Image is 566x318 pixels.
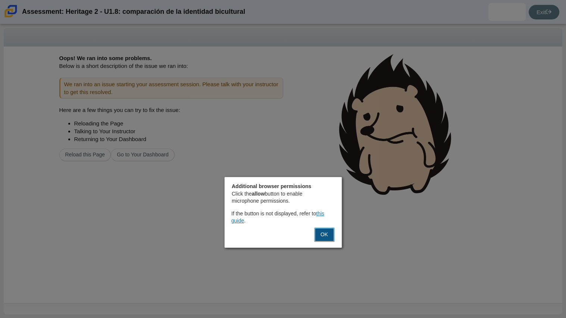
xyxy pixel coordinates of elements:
a: this guide [231,210,324,224]
button: OK [314,228,334,242]
strong: allow [252,190,265,197]
p: Click the button to enable microphone permissions. [232,190,331,205]
strong: Additional browser permissions [232,183,311,190]
div: If the button is not displayed, refer to . [231,210,339,225]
